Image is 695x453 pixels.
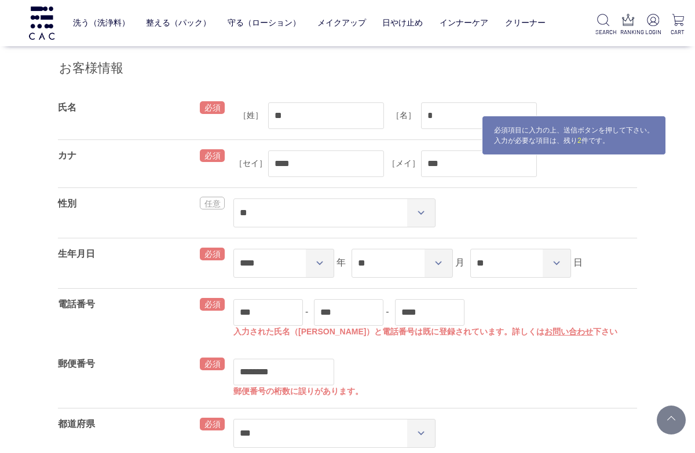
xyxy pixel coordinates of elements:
[317,9,366,36] a: メイクアップ
[593,327,617,336] a: 下さい
[670,14,686,36] a: CART
[233,385,637,397] p: 郵便番号の桁数に誤りがあります。
[595,14,611,36] a: SEARCH
[58,249,95,259] label: 生年月日
[482,116,666,155] div: 必須項目に入力の上、送信ボタンを押して下さい。 入力が必要な項目は、残り 件です。
[233,307,467,316] span: - -
[233,326,637,338] p: 入力された氏名（[PERSON_NAME]）と電話番号は既に登録されています。詳しくは
[58,150,76,160] label: カナ
[386,158,421,170] label: ［メイ］
[577,137,581,145] span: 2
[27,6,56,39] img: logo
[146,9,211,36] a: 整える（パック）
[382,9,423,36] a: 日やけ止め
[58,102,76,112] label: 氏名
[645,28,661,36] p: LOGIN
[544,327,593,336] a: お問い合わせ
[58,299,95,309] label: 電話番号
[58,58,637,80] p: お客様情報
[233,158,268,170] label: ［セイ］
[228,9,301,36] a: 守る（ローション）
[73,9,130,36] a: 洗う（洗浄料）
[440,9,488,36] a: インナーケア
[620,28,636,36] p: RANKING
[233,257,583,267] span: 年 月 日
[645,14,661,36] a: LOGIN
[620,14,636,36] a: RANKING
[505,9,546,36] a: クリーナー
[670,28,686,36] p: CART
[386,110,421,121] label: ［名］
[58,359,95,369] label: 郵便番号
[595,28,611,36] p: SEARCH
[58,419,95,429] label: 都道府県
[233,110,268,121] label: ［姓］
[58,198,76,208] label: 性別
